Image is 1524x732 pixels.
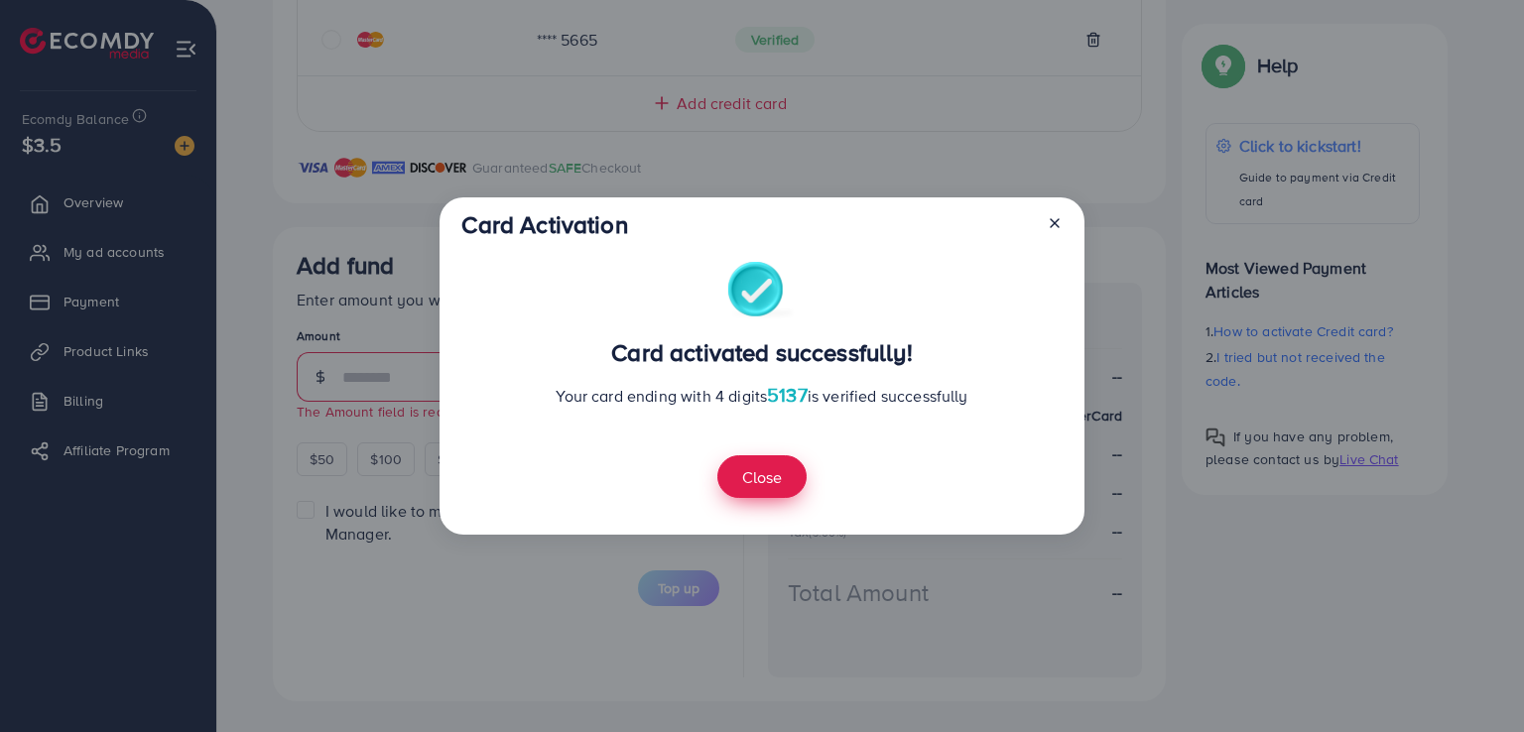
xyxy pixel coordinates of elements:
span: 5137 [767,380,808,409]
button: Close [717,455,807,498]
h3: Card Activation [461,210,627,239]
iframe: Chat [1440,643,1509,717]
p: Your card ending with 4 digits is verified successfully [461,383,1062,408]
img: success [727,262,798,322]
h3: Card activated successfully! [461,338,1062,367]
